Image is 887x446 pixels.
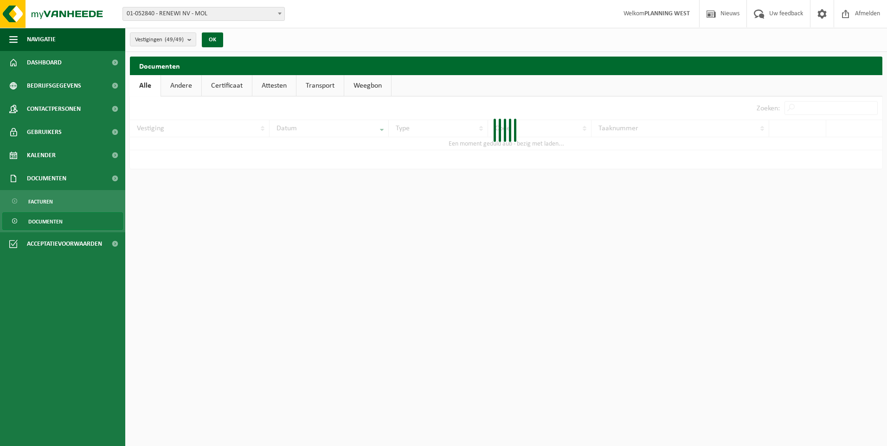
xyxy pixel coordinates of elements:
[27,167,66,190] span: Documenten
[27,51,62,74] span: Dashboard
[252,75,296,96] a: Attesten
[296,75,344,96] a: Transport
[135,33,184,47] span: Vestigingen
[27,144,56,167] span: Kalender
[344,75,391,96] a: Weegbon
[27,28,56,51] span: Navigatie
[123,7,284,20] span: 01-052840 - RENEWI NV - MOL
[202,75,252,96] a: Certificaat
[202,32,223,47] button: OK
[130,57,882,75] h2: Documenten
[28,193,53,210] span: Facturen
[28,213,63,230] span: Documenten
[130,32,196,46] button: Vestigingen(49/49)
[27,74,81,97] span: Bedrijfsgegevens
[122,7,285,21] span: 01-052840 - RENEWI NV - MOL
[644,10,690,17] strong: PLANNING WEST
[27,97,81,121] span: Contactpersonen
[130,75,161,96] a: Alle
[165,37,184,43] count: (49/49)
[2,192,123,210] a: Facturen
[161,75,201,96] a: Andere
[27,121,62,144] span: Gebruikers
[27,232,102,255] span: Acceptatievoorwaarden
[2,212,123,230] a: Documenten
